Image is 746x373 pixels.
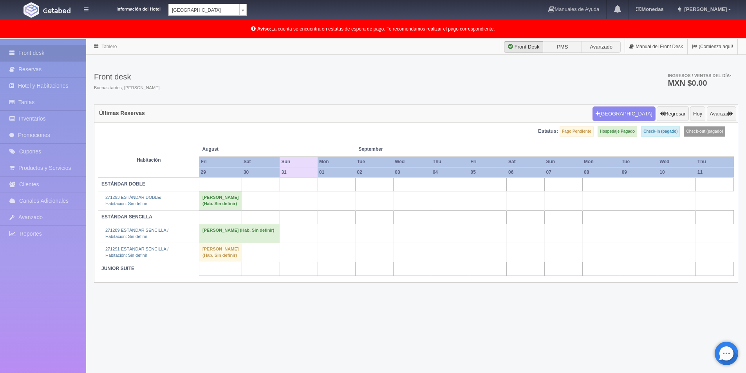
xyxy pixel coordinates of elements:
th: 09 [620,167,658,178]
span: Buenas tardes, [PERSON_NAME]. [94,85,161,91]
td: [PERSON_NAME] (Hab. Sin definir) [199,191,242,210]
th: Thu [696,157,734,167]
th: Tue [356,157,394,167]
img: Getabed [23,2,39,18]
th: 31 [280,167,318,178]
a: [GEOGRAPHIC_DATA] [168,4,247,16]
th: 30 [242,167,280,178]
th: 04 [431,167,469,178]
th: Sat [242,157,280,167]
th: 08 [582,167,620,178]
label: Check-in (pagado) [641,126,680,137]
span: [GEOGRAPHIC_DATA] [172,4,236,16]
label: Pago Pendiente [560,126,594,137]
th: Mon [318,157,356,167]
td: [PERSON_NAME] (Hab. Sin definir) [199,224,280,243]
th: Tue [620,157,658,167]
th: Sun [545,157,583,167]
th: 02 [356,167,394,178]
button: [GEOGRAPHIC_DATA] [592,106,656,121]
span: September [359,146,428,153]
h4: Últimas Reservas [99,110,145,116]
label: Hospedaje Pagado [598,126,637,137]
b: Aviso: [257,26,271,32]
a: Tablero [101,44,117,49]
td: [PERSON_NAME] (Hab. Sin definir) [199,243,242,262]
th: 06 [507,167,545,178]
th: 05 [469,167,507,178]
label: Check-out (pagado) [684,126,725,137]
h3: Front desk [94,72,161,81]
th: Wed [658,157,696,167]
strong: Habitación [137,157,161,163]
th: 07 [545,167,583,178]
th: Fri [469,157,507,167]
button: Avanzar [707,106,736,121]
a: ¡Comienza aquí! [688,39,737,54]
label: Front Desk [504,41,543,53]
img: Getabed [43,7,70,13]
h3: MXN $0.00 [668,79,731,87]
button: Hoy [690,106,705,121]
b: Monedas [636,6,663,12]
a: Manual del Front Desk [625,39,687,54]
th: Sat [507,157,545,167]
button: Regresar [657,106,688,121]
th: 10 [658,167,696,178]
th: 01 [318,167,356,178]
th: Sun [280,157,318,167]
th: Thu [431,157,469,167]
th: 03 [393,167,431,178]
th: 29 [199,167,242,178]
span: [PERSON_NAME] [682,6,727,12]
a: 271289 ESTÁNDAR SENCILLA /Habitación: Sin definir [105,228,168,239]
dt: Información del Hotel [98,4,161,13]
label: Estatus: [538,128,558,135]
a: 271291 ESTÁNDAR SENCILLA /Habitación: Sin definir [105,247,168,258]
th: Fri [199,157,242,167]
label: Avanzado [582,41,621,53]
span: Ingresos / Ventas del día [668,73,731,78]
a: 271293 ESTÁNDAR DOBLE/Habitación: Sin definir [105,195,161,206]
label: PMS [543,41,582,53]
b: JUNIOR SUITE [101,266,134,271]
b: ESTÁNDAR SENCILLA [101,214,152,220]
th: Wed [393,157,431,167]
b: ESTÁNDAR DOBLE [101,181,145,187]
th: 11 [696,167,734,178]
th: Mon [582,157,620,167]
span: August [202,146,277,153]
